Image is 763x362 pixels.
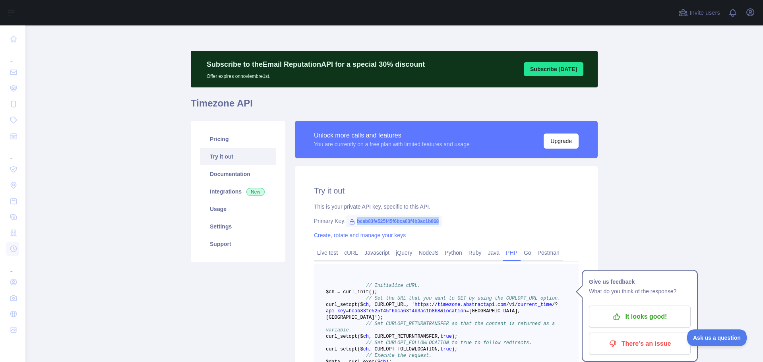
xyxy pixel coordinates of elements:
[314,140,470,148] div: You are currently on a free plan with limited features and usage
[366,340,532,346] span: // Set CURLOPT_FOLLOWLOCATION to true to follow redirects.
[326,347,337,352] span: curl
[521,246,534,259] a: Go
[518,302,552,308] span: current_time
[369,347,440,352] span: , CURLOPT_FOLLOWLOCATION,
[326,308,346,314] span: api_key
[509,302,515,308] span: v1
[595,337,685,350] p: There's an issue
[677,6,722,19] button: Invite users
[200,218,276,235] a: Settings
[442,246,465,259] a: Python
[354,289,374,295] span: _init()
[366,283,420,288] span: // Initialize cURL.
[393,246,415,259] a: jQuery
[314,217,579,225] div: Primary Key:
[200,200,276,218] a: Usage
[200,130,276,148] a: Pricing
[341,246,361,259] a: cURL
[455,347,457,352] span: ;
[314,131,470,140] div: Unlock more calls and features
[337,302,363,308] span: _setopt($
[443,308,466,314] span: location
[589,277,691,287] h1: Give us feedback
[326,334,337,339] span: curl
[534,246,563,259] a: Postman
[200,165,276,183] a: Documentation
[435,302,438,308] span: /
[589,333,691,355] button: There's an issue
[498,302,506,308] span: com
[326,289,354,295] span: $ch = curl
[463,302,495,308] span: abstractapi
[689,8,720,17] span: Invite users
[415,246,442,259] a: NodeJS
[440,308,443,314] span: &
[506,302,509,308] span: /
[207,70,425,79] p: Offer expires on noviembre 1st.
[200,183,276,200] a: Integrations New
[207,59,425,70] p: Subscribe to the Email Reputation API for a special 30 % discount
[438,302,461,308] span: timezone
[552,302,555,308] span: /
[414,302,429,308] span: https
[314,246,341,259] a: Live test
[349,308,440,314] span: bcab83fe525f45f6bca63f4b3ac1b868
[363,302,369,308] span: ch
[191,97,598,116] h1: Timezone API
[503,246,521,259] a: PHP
[337,334,363,339] span: _setopt($
[200,235,276,253] a: Support
[687,329,747,346] iframe: Toggle Customer Support
[495,302,498,308] span: .
[6,145,19,161] div: ...
[452,334,455,339] span: )
[361,246,393,259] a: Javascript
[366,296,561,301] span: // Set the URL that you want to GET by using the CURLOPT_URL option.
[314,185,579,196] h2: Try it out
[246,188,265,196] span: New
[485,246,503,259] a: Java
[314,203,579,211] div: This is your private API key, specific to this API.
[374,289,377,295] span: ;
[380,315,383,320] span: ;
[455,334,457,339] span: ;
[555,302,558,308] span: ?
[6,48,19,64] div: ...
[337,347,363,352] span: _setopt($
[544,134,579,149] button: Upgrade
[6,257,19,273] div: ...
[515,302,517,308] span: /
[369,302,414,308] span: , CURLOPT_URL, '
[440,347,452,352] span: true
[460,302,463,308] span: .
[326,302,337,308] span: curl
[346,215,442,227] span: bcab83fe525f45f6bca63f4b3ac1b868
[200,148,276,165] a: Try it out
[465,246,485,259] a: Ruby
[452,347,455,352] span: )
[589,287,691,296] p: What do you think of the response?
[369,334,440,339] span: , CURLOPT_RETURNTRANSFER,
[440,334,452,339] span: true
[363,347,369,352] span: ch
[366,353,432,358] span: // Execute the request.
[595,310,685,323] p: It looks good!
[363,334,369,339] span: ch
[326,321,558,333] span: // Set CURLOPT_RETURNTRANSFER so that the content is returned as a variable.
[524,62,583,76] button: Subscribe [DATE]
[314,232,406,238] a: Create, rotate and manage your keys
[346,308,349,314] span: =
[429,302,432,308] span: :
[589,306,691,328] button: It looks good!
[432,302,434,308] span: /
